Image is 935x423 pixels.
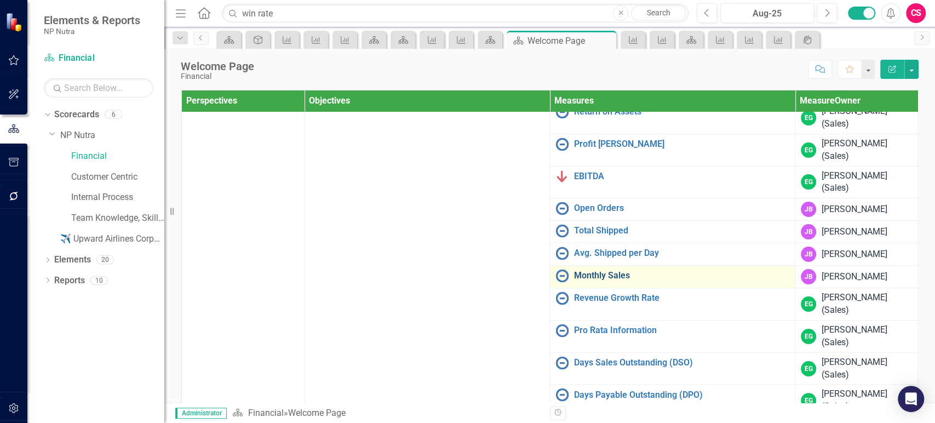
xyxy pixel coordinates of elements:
div: Open Intercom Messenger [898,386,924,412]
div: EG [801,393,816,408]
a: EBITDA [574,172,789,181]
div: EG [801,361,816,376]
td: Double-Click to Edit [795,198,918,221]
div: EG [801,142,816,158]
img: Below Plan [555,170,569,183]
a: Days Payable Outstanding (DPO) [574,390,789,400]
td: Double-Click to Edit [795,266,918,288]
div: JB [801,269,816,284]
td: Double-Click to Edit [795,166,918,198]
a: Elements [54,254,91,266]
div: JB [801,224,816,239]
input: Search ClearPoint... [222,4,689,23]
a: Scorecards [54,108,99,121]
img: No Information [555,138,569,151]
img: No Information [555,224,569,237]
a: Financial [248,408,283,418]
td: Double-Click to Edit [795,102,918,134]
a: Monthly Sales [574,271,789,281]
button: Aug-25 [720,3,814,23]
td: Double-Click to Edit Right Click for Context Menu [305,37,550,416]
a: NP Nutra [60,129,164,142]
div: [PERSON_NAME] [822,226,887,238]
div: Welcome Page [181,60,254,72]
img: No Information [555,202,569,215]
div: JB [801,247,816,262]
td: Double-Click to Edit [795,243,918,266]
a: Revenue Growth Rate [574,293,789,303]
img: ClearPoint Strategy [5,13,25,32]
td: Double-Click to Edit Right Click for Context Menu [550,243,795,266]
a: Internal Process [71,191,164,204]
td: Double-Click to Edit Right Click for Context Menu [550,288,795,321]
div: Welcome Page [288,408,345,418]
div: 20 [96,255,114,265]
a: Pro Rata Information [574,325,789,335]
img: No Information [555,291,569,305]
a: Search [631,5,686,21]
img: No Information [555,269,569,282]
div: EG [801,329,816,344]
a: Financial [44,52,153,65]
a: Customer Centric [71,171,164,184]
td: Double-Click to Edit Right Click for Context Menu [550,385,795,417]
div: Welcome Page [527,34,613,48]
div: [PERSON_NAME] [822,248,887,261]
a: Profit [PERSON_NAME] [574,139,789,149]
td: Double-Click to Edit Right Click for Context Menu [550,221,795,243]
img: No Information [555,324,569,337]
div: [PERSON_NAME] [822,271,887,283]
a: Financial [71,150,164,163]
button: CS [906,3,926,23]
div: » [232,407,541,420]
div: EG [801,296,816,312]
td: Double-Click to Edit [795,221,918,243]
td: Double-Click to Edit Right Click for Context Menu [550,102,795,134]
td: Double-Click to Edit [795,352,918,385]
td: Double-Click to Edit Right Click for Context Menu [550,266,795,288]
a: Avg. Shipped per Day [574,248,789,258]
img: No Information [555,247,569,260]
small: NP Nutra [44,27,140,36]
div: EG [801,174,816,190]
a: Open Orders [574,203,789,213]
div: EG [801,110,816,125]
span: Elements & Reports [44,14,140,27]
div: [PERSON_NAME] (Sales) [822,388,912,413]
td: Double-Click to Edit [795,385,918,417]
input: Search Below... [44,78,153,98]
div: [PERSON_NAME] (Sales) [822,291,912,317]
td: Double-Click to Edit Right Click for Context Menu [550,352,795,385]
a: Total Shipped [574,226,789,236]
a: Days Sales Outstanding (DSO) [574,358,789,368]
div: JB [801,202,816,217]
span: Administrator [175,408,227,419]
td: Double-Click to Edit Right Click for Context Menu [550,198,795,221]
a: Team Knowledge, Skills and Ability [71,212,164,225]
td: Double-Click to Edit Right Click for Context Menu [550,320,795,352]
td: Double-Click to Edit Right Click for Context Menu [550,166,795,198]
td: Double-Click to Edit [795,134,918,166]
div: 6 [105,110,122,119]
div: [PERSON_NAME] [822,203,887,216]
td: Double-Click to Edit [795,320,918,352]
td: Double-Click to Edit Right Click for Context Menu [550,134,795,166]
div: 10 [90,276,108,285]
div: [PERSON_NAME] (Sales) [822,105,912,130]
div: [PERSON_NAME] (Sales) [822,170,912,195]
a: ✈️ Upward Airlines Corporate [60,233,164,245]
div: [PERSON_NAME] (Sales) [822,356,912,381]
img: No Information [555,356,569,369]
div: Financial [181,72,254,81]
img: No Information [555,388,569,401]
td: Double-Click to Edit [795,288,918,321]
div: [PERSON_NAME] (Sales) [822,138,912,163]
div: [PERSON_NAME] (Sales) [822,324,912,349]
a: Reports [54,275,85,287]
div: Aug-25 [724,7,810,20]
